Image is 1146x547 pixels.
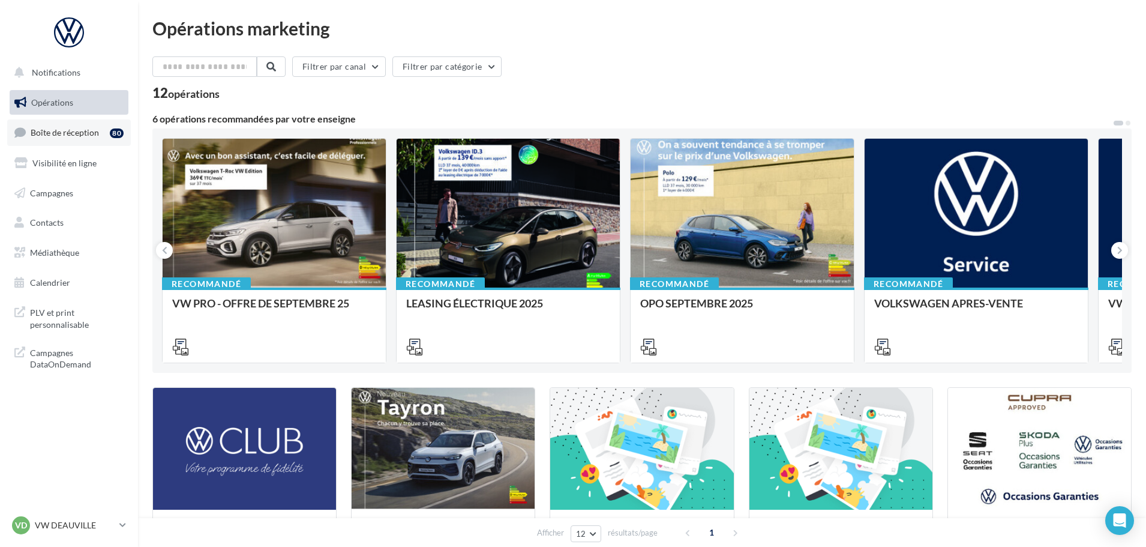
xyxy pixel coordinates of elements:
a: Opérations [7,90,131,115]
span: Calendrier [30,277,70,288]
span: Visibilité en ligne [32,158,97,168]
span: Médiathèque [30,247,79,258]
button: Filtrer par canal [292,56,386,77]
a: Contacts [7,210,131,235]
div: Recommandé [630,277,719,291]
button: 12 [571,525,601,542]
div: VW PRO - OFFRE DE SEPTEMBRE 25 [172,297,376,321]
span: Notifications [32,67,80,77]
div: Recommandé [396,277,485,291]
div: 6 opérations recommandées par votre enseigne [152,114,1112,124]
a: Campagnes [7,181,131,206]
div: LEASING ÉLECTRIQUE 2025 [406,297,610,321]
div: Recommandé [864,277,953,291]
span: Boîte de réception [31,127,99,138]
span: 12 [576,529,586,539]
div: 80 [110,128,124,138]
p: VW DEAUVILLE [35,519,115,531]
span: 1 [702,523,721,542]
span: Opérations [31,97,73,107]
a: Visibilité en ligne [7,151,131,176]
span: PLV et print personnalisable [30,304,124,330]
a: VD VW DEAUVILLE [10,514,128,537]
span: résultats/page [608,527,658,539]
span: Campagnes DataOnDemand [30,345,124,370]
button: Filtrer par catégorie [392,56,502,77]
button: Notifications [7,60,126,85]
a: Boîte de réception80 [7,119,131,145]
a: Médiathèque [7,240,131,265]
div: Recommandé [162,277,251,291]
span: Afficher [537,527,564,539]
a: Campagnes DataOnDemand [7,340,131,375]
a: PLV et print personnalisable [7,300,131,335]
div: Opérations marketing [152,19,1132,37]
div: 12 [152,86,220,100]
span: Contacts [30,217,64,228]
div: Open Intercom Messenger [1105,506,1134,535]
span: Campagnes [30,187,73,198]
div: OPO SEPTEMBRE 2025 [640,297,844,321]
span: VD [15,519,27,531]
div: VOLKSWAGEN APRES-VENTE [874,297,1078,321]
a: Calendrier [7,270,131,295]
div: opérations [168,88,220,99]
